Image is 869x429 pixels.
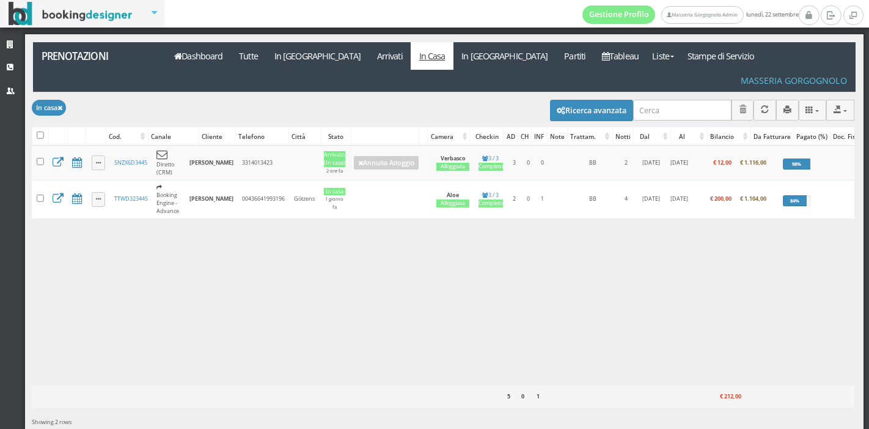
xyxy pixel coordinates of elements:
td: 0 [535,146,550,180]
b: Aloe [447,191,459,199]
div: Notti [613,128,633,145]
b: Verbasco [441,154,466,162]
div: Doc. Fiscali [831,128,868,145]
button: Ricerca avanzata [550,100,633,121]
div: Al [671,128,707,145]
td: 4 [615,180,636,218]
a: Masseria Gorgognolo Admin [661,6,743,24]
span: lunedì, 22 settembre [582,6,799,24]
div: In casa [324,188,345,196]
div: Cliente [199,128,235,145]
b: € 12,00 [713,159,732,166]
a: In Casa [411,42,453,70]
b: € 1.104,00 [740,195,766,203]
a: Annulla Alloggio [354,156,419,170]
td: BB [570,180,615,218]
b: 0 [521,392,524,400]
a: 3 / 3Completo [479,191,503,207]
td: Götzens [289,180,319,218]
td: 2 [507,180,521,218]
div: Checkin [471,128,504,145]
td: 0 [521,146,535,180]
a: 3 / 3Completo [479,154,503,171]
b: [PERSON_NAME] [189,159,233,166]
a: Tableau [594,42,647,70]
img: BookingDesigner.com [9,2,133,26]
td: [DATE] [636,180,665,218]
b: 5 [507,392,510,400]
td: Booking Engine - Advance [152,180,185,218]
b: € 200,00 [710,195,732,203]
td: Diretto (CRM) [152,146,185,180]
div: Alloggiata [436,200,470,207]
a: Prenotazioni [33,42,159,70]
td: 3 [507,146,521,180]
td: 2 [615,146,636,180]
td: [DATE] [666,146,692,180]
div: Stato [321,128,351,145]
button: In casa [32,100,66,115]
button: Export [826,100,854,120]
b: € 1.116,00 [740,159,766,166]
div: € 212,00 [700,389,744,405]
div: AD [504,128,517,145]
div: Cod. [106,128,148,145]
div: Alloggiata [436,163,470,171]
a: Tutte [231,42,266,70]
a: Gestione Profilo [582,6,656,24]
div: 84% [783,195,806,206]
div: Canale [148,128,199,145]
div: Note [547,128,566,145]
a: TTWD323445 [114,195,148,203]
span: Showing 2 rows [32,418,71,426]
div: Bilancio [708,128,750,145]
input: Cerca [633,100,732,120]
h4: Masseria Gorgognolo [741,75,847,86]
div: Trattam. [568,128,612,145]
a: In [GEOGRAPHIC_DATA] [453,42,556,70]
a: Arrivati [369,42,411,70]
div: CH [518,128,532,145]
td: 1 [535,180,550,218]
td: [DATE] [666,180,692,218]
div: Dal [634,128,670,145]
a: Stampe di Servizio [680,42,763,70]
div: Pagato (%) [794,128,830,145]
td: 3314013423 [238,146,290,180]
small: 1 giorno fa [325,196,343,210]
div: Telefono [236,128,288,145]
a: Partiti [556,42,594,70]
a: In [GEOGRAPHIC_DATA] [266,42,369,70]
div: 98% [783,159,810,170]
div: Camera [428,128,469,145]
div: Città [289,128,321,145]
div: Da Fatturare [751,128,793,145]
button: Aggiorna [754,100,776,120]
td: [DATE] [636,146,665,180]
div: INF [532,128,546,145]
a: Dashboard [166,42,231,70]
a: SNZX6D3445 [114,159,147,166]
b: 1 [537,392,540,400]
td: BB [570,146,615,180]
small: 2 ore fa [326,168,343,174]
td: 0 [521,180,535,218]
div: Arrivato (In casa) [324,151,345,167]
b: [PERSON_NAME] [189,195,233,203]
a: Liste [647,42,679,70]
div: Completo [479,163,503,171]
td: 00436641993196 [238,180,290,218]
div: Completo [479,200,503,207]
